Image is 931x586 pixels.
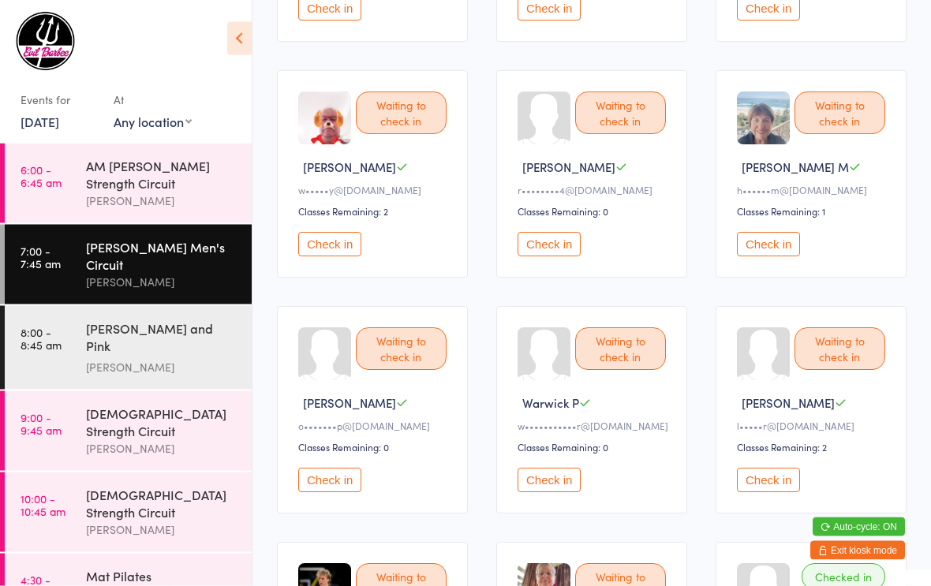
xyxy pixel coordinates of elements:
img: image1653616461.png [298,92,351,145]
button: Exit kiosk mode [810,541,905,560]
a: 7:00 -7:45 am[PERSON_NAME] Men's Circuit[PERSON_NAME] [5,225,252,304]
div: Classes Remaining: 0 [518,205,671,218]
div: w•••••••••••r@[DOMAIN_NAME] [518,420,671,433]
div: Waiting to check in [356,328,447,371]
div: [PERSON_NAME] [86,273,238,291]
span: Warwick P [522,395,579,412]
a: [DATE] [21,113,59,130]
time: 8:00 - 8:45 am [21,326,62,351]
div: Events for [21,87,98,113]
a: 8:00 -8:45 am[PERSON_NAME] and Pink [DEMOGRAPHIC_DATA][PERSON_NAME] [5,306,252,390]
div: At [114,87,192,113]
time: 9:00 - 9:45 am [21,411,62,436]
div: [PERSON_NAME] and Pink [DEMOGRAPHIC_DATA] [86,319,238,358]
button: Check in [298,468,361,493]
div: Waiting to check in [795,328,885,371]
a: 10:00 -10:45 am[DEMOGRAPHIC_DATA] Strength Circuit[PERSON_NAME] [5,472,252,552]
span: [PERSON_NAME] [522,159,615,176]
div: Waiting to check in [356,92,447,135]
span: [PERSON_NAME] [303,159,396,176]
div: [DEMOGRAPHIC_DATA] Strength Circuit [86,405,238,439]
div: Classes Remaining: 0 [298,441,451,454]
div: Waiting to check in [795,92,885,135]
div: [PERSON_NAME] Men's Circuit [86,238,238,273]
div: [PERSON_NAME] [86,521,238,539]
div: Waiting to check in [575,328,666,371]
div: Classes Remaining: 1 [737,205,890,218]
time: 6:00 - 6:45 am [21,163,62,188]
a: 9:00 -9:45 am[DEMOGRAPHIC_DATA] Strength Circuit[PERSON_NAME] [5,391,252,471]
div: [PERSON_NAME] [86,439,238,457]
div: l•••••r@[DOMAIN_NAME] [737,420,890,433]
div: Any location [114,113,192,130]
div: [PERSON_NAME] [86,358,238,376]
button: Check in [518,233,581,257]
div: [DEMOGRAPHIC_DATA] Strength Circuit [86,486,238,521]
button: Check in [737,233,800,257]
div: Classes Remaining: 0 [518,441,671,454]
img: Evil Barbee Personal Training [16,12,75,71]
a: 6:00 -6:45 amAM [PERSON_NAME] Strength Circuit[PERSON_NAME] [5,144,252,223]
span: [PERSON_NAME] [303,395,396,412]
img: image1653554365.png [737,92,790,145]
button: Check in [518,468,581,493]
span: [PERSON_NAME] [742,395,835,412]
time: 7:00 - 7:45 am [21,244,61,270]
div: Classes Remaining: 2 [737,441,890,454]
div: h••••••m@[DOMAIN_NAME] [737,184,890,197]
button: Check in [298,233,361,257]
button: Check in [737,468,800,493]
span: [PERSON_NAME] M [742,159,849,176]
div: Mat Pilates [86,567,238,584]
div: [PERSON_NAME] [86,192,238,210]
div: Waiting to check in [575,92,666,135]
div: AM [PERSON_NAME] Strength Circuit [86,157,238,192]
div: w•••••y@[DOMAIN_NAME] [298,184,451,197]
time: 10:00 - 10:45 am [21,492,65,517]
button: Auto-cycle: ON [813,517,905,536]
div: o•••••••p@[DOMAIN_NAME] [298,420,451,433]
div: Classes Remaining: 2 [298,205,451,218]
div: r••••••••4@[DOMAIN_NAME] [518,184,671,197]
